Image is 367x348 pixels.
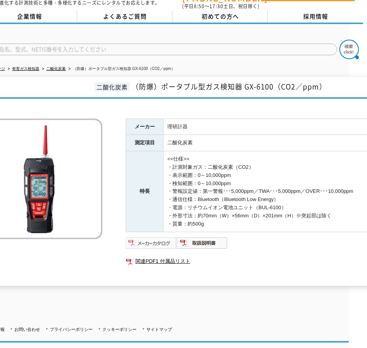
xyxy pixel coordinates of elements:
a: サイトマップ [146,327,172,332]
a: 有害ガス検知器 [12,66,39,71]
a: 二酸化炭素 [46,66,66,71]
img: btn_search.png [339,40,359,59]
a: プライバシーポリシー [50,327,93,332]
th: メーカー [126,119,163,135]
span: 初めての方へ [202,12,239,21]
th: 特長 [126,151,163,232]
img: 取扱説明書 [177,237,228,249]
li: （防爆）ポータブル型ガス検知器 GX-6100（CO2／ppm） [67,65,175,73]
span: (平日 ～ 土日、祝日除く) [182,3,259,10]
a: クッキーポリシー [102,327,137,332]
a: 採用情報 [268,11,363,23]
a: 取扱説明書 [177,242,228,248]
span: （防爆）ポータブル型ガス検知器 GX-6100（CO2／ppm） [132,81,327,92]
a: メーカーカタログ [126,242,177,248]
th: 測定項目 [126,135,163,151]
span: 二酸化炭素 [95,82,130,91]
a: 初めての方へ [172,11,268,23]
span: 8:50 [194,3,205,10]
img: メーカーカタログ [126,237,177,249]
span: 17:30 [209,3,223,10]
a: お問い合わせ [14,327,40,332]
a: よくあるご質問 [77,11,172,23]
